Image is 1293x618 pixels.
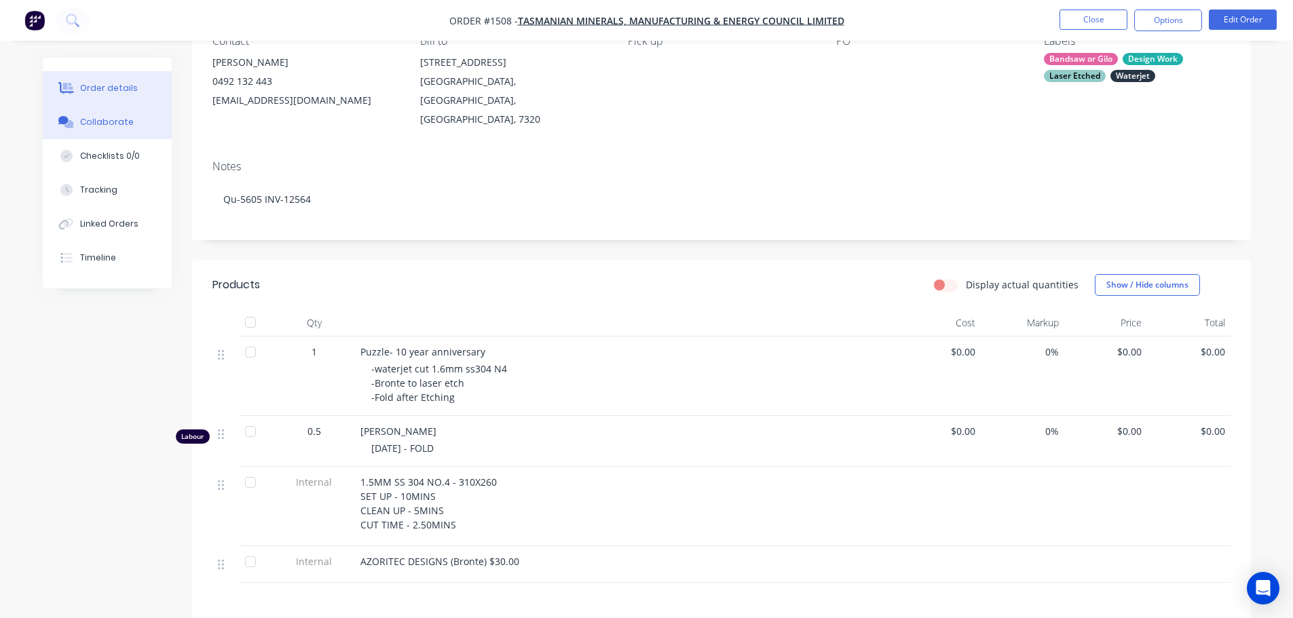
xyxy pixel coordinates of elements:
[43,139,172,173] button: Checklists 0/0
[212,53,398,110] div: [PERSON_NAME]0492 132 443[EMAIL_ADDRESS][DOMAIN_NAME]
[80,218,138,230] div: Linked Orders
[212,178,1231,220] div: Qu-5605 INV-12564
[307,424,321,438] span: 0.5
[360,425,436,438] span: [PERSON_NAME]
[1123,53,1183,65] div: Design Work
[1064,309,1148,336] div: Price
[836,35,1022,47] div: PO
[1060,9,1127,30] button: Close
[43,241,172,275] button: Timeline
[1044,70,1106,82] div: Laser Etched
[1147,309,1231,336] div: Total
[1110,70,1155,82] div: Waterjet
[420,72,606,129] div: [GEOGRAPHIC_DATA], [GEOGRAPHIC_DATA], [GEOGRAPHIC_DATA], 7320
[628,35,814,47] div: Pick up
[212,35,398,47] div: Contact
[43,207,172,241] button: Linked Orders
[1247,572,1279,604] div: Open Intercom Messenger
[518,14,844,27] a: Tasmanian Minerals, Manufacturing & Energy Council Limited
[43,173,172,207] button: Tracking
[43,105,172,139] button: Collaborate
[1044,53,1118,65] div: Bandsaw or Gilo
[212,91,398,110] div: [EMAIL_ADDRESS][DOMAIN_NAME]
[1095,274,1200,296] button: Show / Hide columns
[24,10,45,31] img: Factory
[903,424,976,438] span: $0.00
[43,71,172,105] button: Order details
[360,345,485,358] span: Puzzle- 10 year anniversary
[420,53,606,129] div: [STREET_ADDRESS][GEOGRAPHIC_DATA], [GEOGRAPHIC_DATA], [GEOGRAPHIC_DATA], 7320
[898,309,981,336] div: Cost
[80,252,116,264] div: Timeline
[1153,345,1225,359] span: $0.00
[212,53,398,72] div: [PERSON_NAME]
[420,53,606,72] div: [STREET_ADDRESS]
[1209,9,1277,30] button: Edit Order
[360,476,497,531] span: 1.5MM SS 304 NO.4 - 310X260 SET UP - 10MINS CLEAN UP - 5MINS CUT TIME - 2.50MINS
[1044,35,1230,47] div: Labels
[966,277,1079,292] label: Display actual quantities
[80,150,140,162] div: Checklists 0/0
[986,345,1059,359] span: 0%
[981,309,1064,336] div: Markup
[176,429,210,444] div: Labour
[80,82,138,94] div: Order details
[212,72,398,91] div: 0492 132 443
[360,555,519,568] span: AZORITEC DESIGNS (Bronte) $30.00
[1070,345,1142,359] span: $0.00
[1070,424,1142,438] span: $0.00
[212,277,260,293] div: Products
[449,14,518,27] span: Order #1508 -
[80,116,134,128] div: Collaborate
[274,309,355,336] div: Qty
[279,554,350,568] span: Internal
[371,362,507,404] span: -waterjet cut 1.6mm ss304 N4 -Bronte to laser etch -Fold after Etching
[1153,424,1225,438] span: $0.00
[279,475,350,489] span: Internal
[986,424,1059,438] span: 0%
[312,345,317,359] span: 1
[80,184,117,196] div: Tracking
[212,160,1231,173] div: Notes
[420,35,606,47] div: Bill to
[371,442,434,455] span: [DATE] - FOLD
[1134,9,1202,31] button: Options
[903,345,976,359] span: $0.00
